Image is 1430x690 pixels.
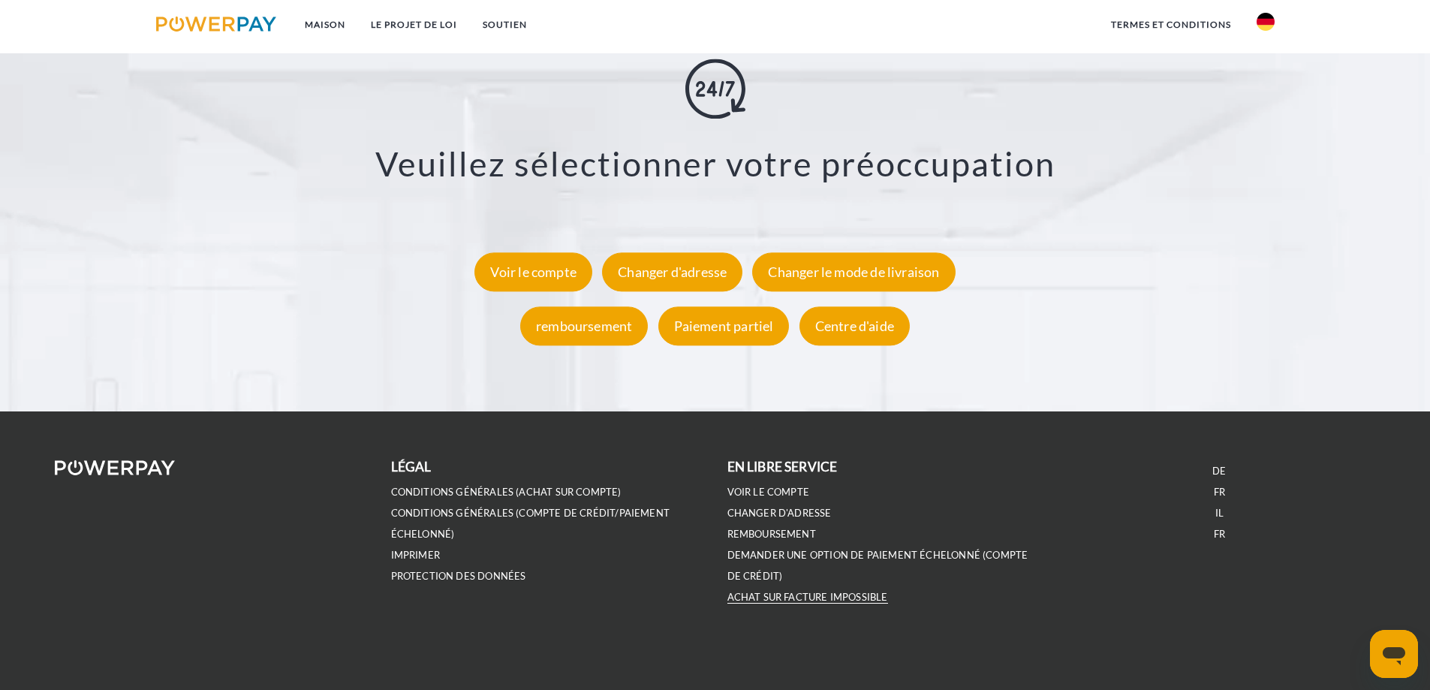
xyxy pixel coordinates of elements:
[727,591,888,604] a: Achat sur facture impossible
[727,591,888,603] font: Achat sur facture impossible
[727,528,816,540] font: remboursement
[516,318,652,334] a: remboursement
[305,19,345,30] font: Maison
[391,549,440,562] a: IMPRIMER
[618,264,727,280] font: Changer d'adresse
[471,264,596,280] a: Voir le compte
[727,507,832,520] a: Changer d'adresse
[685,59,745,119] img: online-shopping.svg
[727,486,810,499] a: Voir le compte
[1214,528,1225,540] font: FR
[655,318,793,334] a: Paiement partiel
[1214,486,1225,499] a: FR
[727,459,838,475] font: en libre service
[156,17,277,32] img: logo-powerpay.svg
[1257,13,1275,31] img: de
[1215,507,1224,520] a: IL
[768,264,939,280] font: Changer le mode de livraison
[375,144,1055,185] font: Veuillez sélectionner votre préoccupation
[292,11,358,38] a: Maison
[1212,465,1226,478] a: DE
[1370,630,1418,678] iframe: Schaltfläche zum Öffnen des Messaging-Fensters
[490,264,577,280] font: Voir le compte
[727,549,1028,583] a: Demander une option de paiement échelonné (compte de crédit)
[470,11,540,38] a: SOUTIEN
[598,264,746,280] a: Changer d'adresse
[796,318,914,334] a: Centre d'aide
[391,459,432,475] font: légal
[371,19,457,30] font: LE PROJET DE LOI
[1111,19,1231,30] font: termes et conditions
[55,460,176,475] img: logo-powerpay-white.svg
[536,318,632,334] font: remboursement
[483,19,527,30] font: SOUTIEN
[391,507,670,540] font: Conditions générales (compte de crédit/paiement échelonné)
[727,549,1028,582] font: Demander une option de paiement échelonné (compte de crédit)
[391,549,440,561] font: IMPRIMER
[1098,11,1244,38] a: termes et conditions
[674,318,774,334] font: Paiement partiel
[815,318,894,334] font: Centre d'aide
[358,11,470,38] a: LE PROJET DE LOI
[748,264,959,280] a: Changer le mode de livraison
[1214,528,1225,541] a: FR
[727,528,816,541] a: remboursement
[391,507,670,541] a: Conditions générales (compte de crédit/paiement échelonné)
[391,486,622,499] a: Conditions générales (achat sur compte)
[391,570,526,582] font: PROTECTION DES DONNÉES
[391,570,526,583] a: PROTECTION DES DONNÉES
